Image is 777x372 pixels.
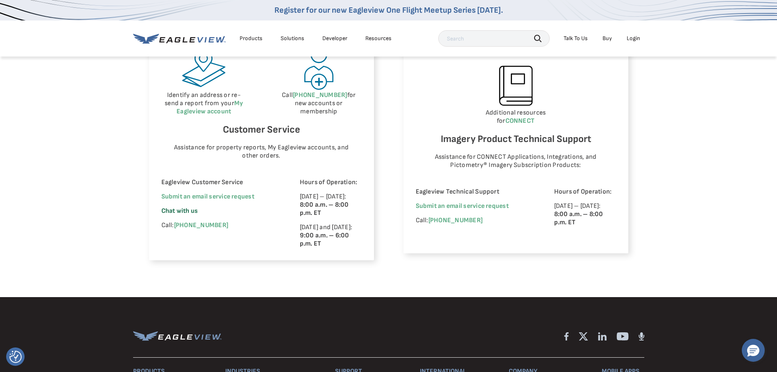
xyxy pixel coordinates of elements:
[177,99,243,115] a: My Eagleview account
[416,216,532,225] p: Call:
[240,35,263,42] div: Products
[416,131,616,147] h6: Imagery Product Technical Support
[603,35,612,42] a: Buy
[293,91,347,99] a: [PHONE_NUMBER]
[161,221,277,230] p: Call:
[627,35,640,42] div: Login
[300,201,349,217] strong: 8:00 a.m. – 8:00 p.m. ET
[276,91,362,116] p: Call for new accounts or membership
[564,35,588,42] div: Talk To Us
[300,193,362,217] p: [DATE] – [DATE]:
[169,144,353,160] p: Assistance for property reports, My Eagleview accounts, and other orders.
[300,223,362,248] p: [DATE] and [DATE]:
[424,153,608,169] p: Assistance for CONNECT Applications, Integrations, and Pictometry® Imagery Subscription Products:
[416,188,532,196] p: Eagleview Technical Support
[161,178,277,187] p: Eagleview Customer Service
[161,91,247,116] p: Identify an address or re-send a report from your
[505,117,535,125] a: CONNECT
[438,30,550,47] input: Search
[322,35,347,42] a: Developer
[174,221,228,229] a: [PHONE_NUMBER]
[416,202,509,210] a: Submit an email service request
[161,122,362,138] h6: Customer Service
[416,109,616,125] p: Additional resources for
[554,202,616,227] p: [DATE] – [DATE]:
[554,210,603,226] strong: 8:00 a.m. – 8:00 p.m. ET
[161,193,254,201] a: Submit an email service request
[300,178,362,187] p: Hours of Operation:
[365,35,392,42] div: Resources
[9,351,22,363] img: Revisit consent button
[300,232,349,248] strong: 9:00 a.m. – 6:00 p.m. ET
[161,207,198,215] span: Chat with us
[428,216,483,224] a: [PHONE_NUMBER]
[281,35,304,42] div: Solutions
[274,5,503,15] a: Register for our new Eagleview One Flight Meetup Series [DATE].
[9,351,22,363] button: Consent Preferences
[742,339,765,362] button: Hello, have a question? Let’s chat.
[554,188,616,196] p: Hours of Operation:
